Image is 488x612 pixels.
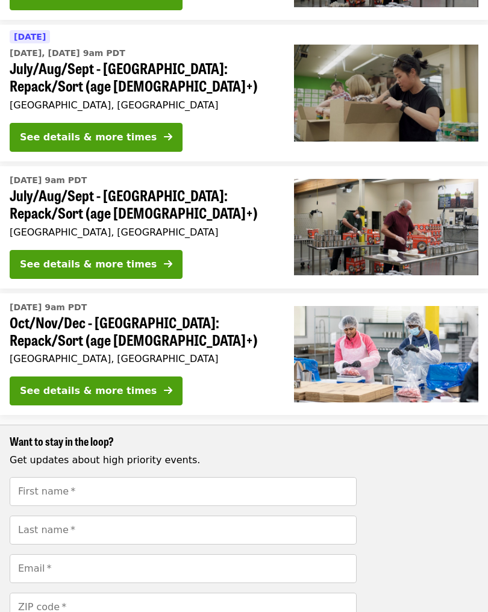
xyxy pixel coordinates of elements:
input: [object Object] [10,554,357,583]
div: [GEOGRAPHIC_DATA], [GEOGRAPHIC_DATA] [10,226,275,238]
span: July/Aug/Sept - [GEOGRAPHIC_DATA]: Repack/Sort (age [DEMOGRAPHIC_DATA]+) [10,187,275,222]
time: [DATE] 9am PDT [10,174,87,187]
time: [DATE] 9am PDT [10,301,87,314]
input: [object Object] [10,477,357,506]
div: [GEOGRAPHIC_DATA], [GEOGRAPHIC_DATA] [10,353,275,364]
span: [DATE] [14,32,46,42]
i: arrow-right icon [164,258,172,270]
span: July/Aug/Sept - [GEOGRAPHIC_DATA]: Repack/Sort (age [DEMOGRAPHIC_DATA]+) [10,60,275,95]
div: See details & more times [20,130,157,145]
time: [DATE], [DATE] 9am PDT [10,47,125,60]
div: See details & more times [20,384,157,398]
button: See details & more times [10,376,183,405]
div: [GEOGRAPHIC_DATA], [GEOGRAPHIC_DATA] [10,99,275,111]
input: [object Object] [10,516,357,545]
span: Want to stay in the loop? [10,433,114,449]
img: Oct/Nov/Dec - Beaverton: Repack/Sort (age 10+) organized by Oregon Food Bank [294,306,478,402]
div: See details & more times [20,257,157,272]
button: See details & more times [10,123,183,152]
img: July/Aug/Sept - Portland: Repack/Sort (age 16+) organized by Oregon Food Bank [294,179,478,275]
span: Oct/Nov/Dec - [GEOGRAPHIC_DATA]: Repack/Sort (age [DEMOGRAPHIC_DATA]+) [10,314,275,349]
i: arrow-right icon [164,131,172,143]
button: See details & more times [10,250,183,279]
img: July/Aug/Sept - Portland: Repack/Sort (age 8+) organized by Oregon Food Bank [294,45,478,141]
span: Get updates about high priority events. [10,454,200,466]
i: arrow-right icon [164,385,172,396]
